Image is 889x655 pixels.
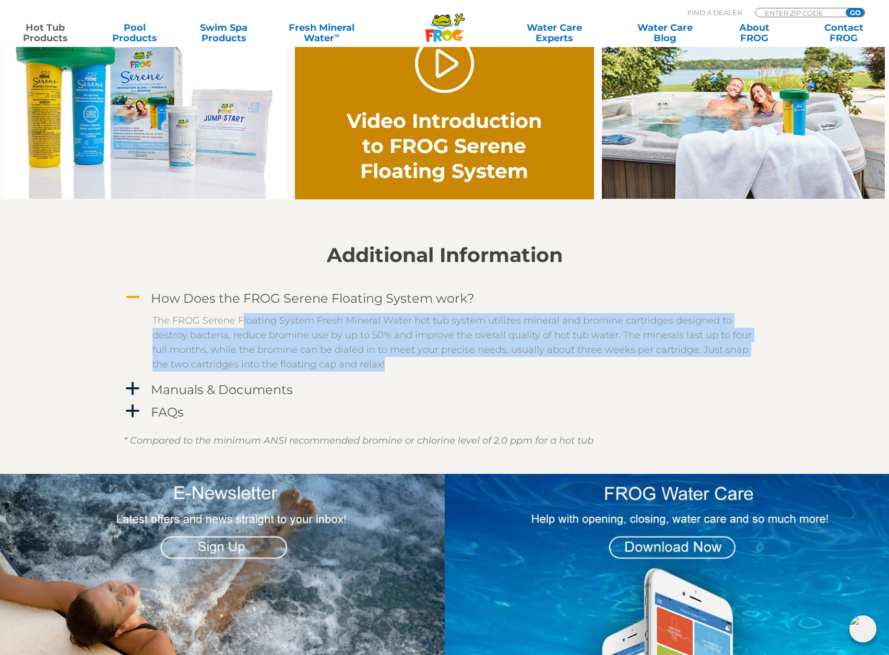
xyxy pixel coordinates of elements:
h4: FAQs [151,405,184,419]
span: a [125,381,140,397]
span: a [125,403,140,419]
a: Water CareBlog [631,22,700,43]
h4: How Does the FROG Serene Floating System work? [151,291,475,305]
h2: Video Introduction to FROG Serene Floating System [340,109,549,184]
sup: ∞ [334,31,339,39]
p: The FROG Serene Floating System Fresh Mineral Water hot tub system utilizes mineral and bromine c... [152,313,753,372]
em: * Compared to the minimum ANSI recommended bromine or chlorine level of 2.0 ppm for a hot tub [124,435,594,446]
a: Water CareExperts [498,22,611,43]
a: a Manuals & Documents [124,380,766,399]
a: A How Does the FROG Serene Floating System work? [124,289,766,308]
a: Hot TubProducts [10,22,80,43]
a: Play Video [415,34,474,93]
a: Fresh MineralWater∞ [278,22,365,43]
p: Find A Dealer [688,8,742,17]
a: a FAQs [124,402,766,422]
h2: Additional Information [124,244,766,267]
input: Zip Code Form [764,8,834,17]
a: ContactFROG [809,22,879,43]
a: Swim SpaProducts [189,22,258,43]
a: PoolProducts [100,22,169,43]
input: GO [846,8,864,17]
a: AboutFROG [720,22,789,43]
img: openIcon [849,615,876,642]
span: A [125,290,140,305]
h4: Manuals & Documents [151,383,293,397]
